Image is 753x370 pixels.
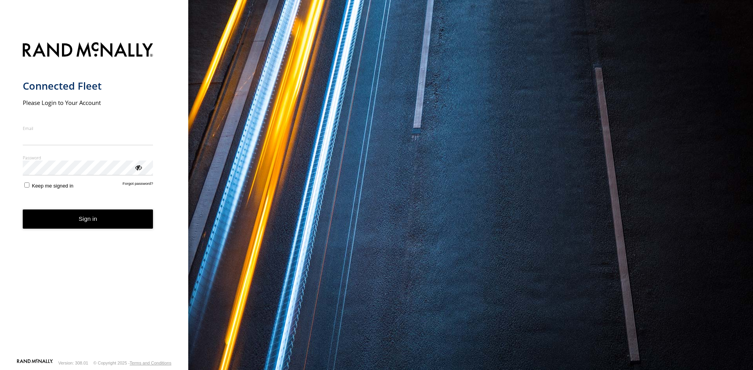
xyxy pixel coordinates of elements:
input: Keep me signed in [24,182,29,188]
a: Visit our Website [17,359,53,367]
div: ViewPassword [134,163,142,171]
div: © Copyright 2025 - [93,361,171,365]
h1: Connected Fleet [23,79,153,92]
h2: Please Login to Your Account [23,99,153,106]
label: Email [23,125,153,131]
label: Password [23,155,153,161]
form: main [23,38,166,358]
img: Rand McNally [23,41,153,61]
button: Sign in [23,209,153,229]
div: Version: 308.01 [58,361,88,365]
a: Forgot password? [123,181,153,189]
a: Terms and Conditions [130,361,171,365]
span: Keep me signed in [32,183,73,189]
